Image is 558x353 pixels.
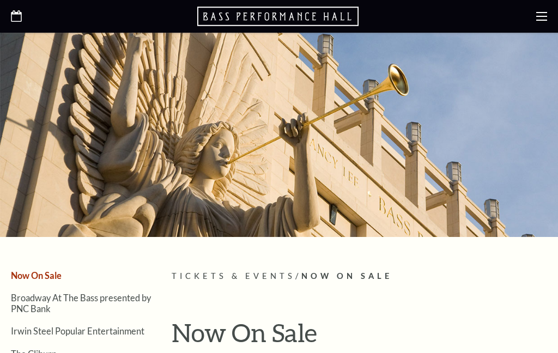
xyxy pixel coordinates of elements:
[172,271,295,281] span: Tickets & Events
[301,271,392,281] span: Now On Sale
[11,270,62,281] a: Now On Sale
[11,293,151,313] a: Broadway At The Bass presented by PNC Bank
[11,326,144,336] a: Irwin Steel Popular Entertainment
[172,270,547,283] p: /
